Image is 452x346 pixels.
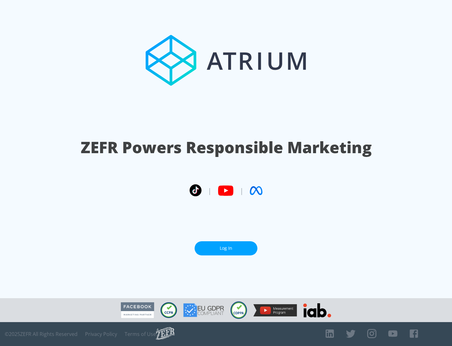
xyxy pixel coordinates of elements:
span: © 2025 ZEFR All Rights Reserved [5,331,78,337]
img: Facebook Marketing Partner [121,302,154,318]
img: GDPR Compliant [183,303,224,317]
img: IAB [303,303,331,317]
span: | [240,186,244,195]
a: Log In [195,241,257,255]
img: COPPA Compliant [230,301,247,319]
span: | [208,186,212,195]
img: CCPA Compliant [160,302,177,318]
h1: ZEFR Powers Responsible Marketing [81,137,372,158]
a: Terms of Use [125,331,156,337]
a: Privacy Policy [85,331,117,337]
img: YouTube Measurement Program [253,304,297,316]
